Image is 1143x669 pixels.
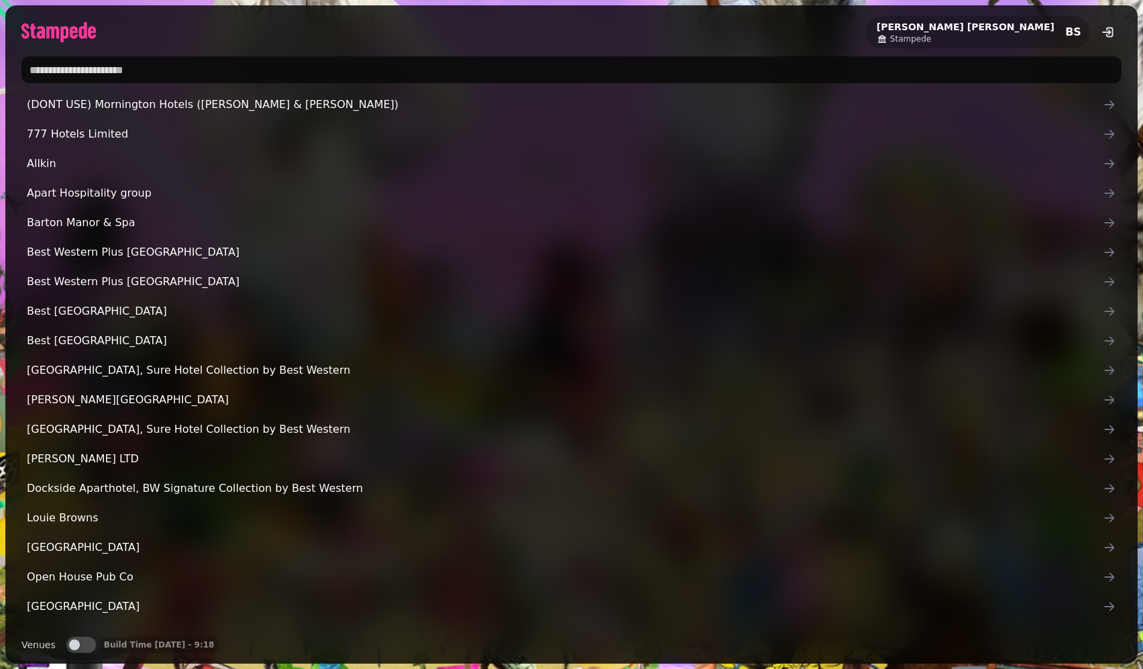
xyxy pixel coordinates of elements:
h2: [PERSON_NAME] [PERSON_NAME] [877,20,1054,34]
p: Build Time [DATE] - 9:18 [104,639,215,650]
span: [GEOGRAPHIC_DATA], Sure Hotel Collection by Best Western [27,421,1103,438]
span: Open House Pub Co [27,569,1103,585]
span: 777 Hotels Limited [27,126,1103,142]
span: [GEOGRAPHIC_DATA] [27,599,1103,615]
a: [GEOGRAPHIC_DATA] [21,534,1122,561]
a: Open House Pub Co [21,564,1122,590]
label: Venues [21,637,56,653]
a: [GEOGRAPHIC_DATA], Sure Hotel Collection by Best Western [21,357,1122,384]
a: Best Western Plus [GEOGRAPHIC_DATA] [21,268,1122,295]
a: [GEOGRAPHIC_DATA] [21,593,1122,620]
a: Stampede [877,34,1054,44]
span: Allkin [27,156,1103,172]
a: [PERSON_NAME] LTD [21,446,1122,472]
span: BS [1065,27,1081,38]
span: Best Western Plus [GEOGRAPHIC_DATA] [27,244,1103,260]
button: logout [1095,19,1122,46]
a: Best [GEOGRAPHIC_DATA] [21,298,1122,325]
span: [PERSON_NAME][GEOGRAPHIC_DATA] [27,392,1103,408]
a: Apart Hospitality group [21,180,1122,207]
span: Apart Hospitality group [27,185,1103,201]
a: [PERSON_NAME][GEOGRAPHIC_DATA] [21,387,1122,413]
a: The Boars Head [21,623,1122,650]
span: Barton Manor & Spa [27,215,1103,231]
a: Allkin [21,150,1122,177]
span: [GEOGRAPHIC_DATA] [27,539,1103,556]
span: Louie Browns [27,510,1103,526]
span: (DONT USE) Mornington Hotels ([PERSON_NAME] & [PERSON_NAME]) [27,97,1103,113]
span: [PERSON_NAME] LTD [27,451,1103,467]
span: Best [GEOGRAPHIC_DATA] [27,333,1103,349]
a: (DONT USE) Mornington Hotels ([PERSON_NAME] & [PERSON_NAME]) [21,91,1122,118]
a: 777 Hotels Limited [21,121,1122,148]
a: Louie Browns [21,505,1122,531]
a: Best [GEOGRAPHIC_DATA] [21,327,1122,354]
span: [GEOGRAPHIC_DATA], Sure Hotel Collection by Best Western [27,362,1103,378]
span: Best Western Plus [GEOGRAPHIC_DATA] [27,274,1103,290]
a: [GEOGRAPHIC_DATA], Sure Hotel Collection by Best Western [21,416,1122,443]
img: logo [21,22,96,42]
a: Best Western Plus [GEOGRAPHIC_DATA] [21,239,1122,266]
span: Best [GEOGRAPHIC_DATA] [27,303,1103,319]
a: Dockside Aparthotel, BW Signature Collection by Best Western [21,475,1122,502]
a: Barton Manor & Spa [21,209,1122,236]
span: Stampede [890,34,931,44]
span: Dockside Aparthotel, BW Signature Collection by Best Western [27,480,1103,497]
